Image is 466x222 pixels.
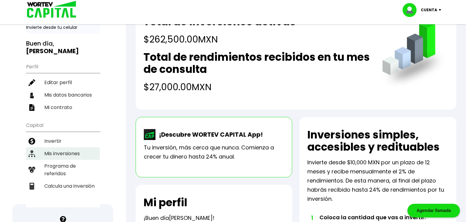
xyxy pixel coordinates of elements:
[29,104,35,111] img: contrato-icon.f2db500c.svg
[307,158,448,203] p: Invierte desde $10,000 MXN por un plazo de 12 meses y recibe mensualmente el 2% de rendimientos. ...
[29,183,35,190] img: calculadora-icon.17d418c4.svg
[26,147,100,160] a: Mis inversiones
[403,3,421,17] img: profile-image
[26,47,79,55] b: [PERSON_NAME]
[169,214,213,222] span: [PERSON_NAME]
[421,5,437,15] p: Cuenta
[144,143,284,161] p: Tu inversión, más cerca que nunca. Comienza a crecer tu dinero hasta 24% anual.
[26,180,100,192] a: Calcula una inversión
[26,101,100,114] a: Mi contrato
[437,9,445,11] img: icon-down
[144,129,156,140] img: wortev-capital-app-icon
[144,15,296,28] h2: Total de inversiones activas
[26,118,100,207] ul: Capital
[26,160,100,180] a: Programa de referidos
[26,135,100,147] a: Invertir
[144,80,370,94] h4: $27,000.00 MXN
[26,76,100,89] a: Editar perfil
[26,24,100,31] p: Invierte desde tu celular
[407,204,460,217] div: Agendar llamada
[156,130,263,139] p: ¡Descubre WORTEV CAPITAL App!
[26,60,100,114] ul: Perfil
[144,196,187,209] h2: Mi perfil
[29,92,35,98] img: datos-icon.10cf9172.svg
[26,89,100,101] a: Mis datos bancarios
[144,51,370,75] h2: Total de rendimientos recibidos en tu mes de consulta
[29,150,35,157] img: inversiones-icon.6695dc30.svg
[380,20,448,89] img: grafica.516fef24.png
[144,32,296,46] h4: $262,500.00 MXN
[29,166,35,173] img: recomiendanos-icon.9b8e9327.svg
[307,129,448,153] h2: Inversiones simples, accesibles y redituables
[29,79,35,86] img: editar-icon.952d3147.svg
[29,138,35,145] img: invertir-icon.b3b967d7.svg
[26,40,100,55] h3: Buen día,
